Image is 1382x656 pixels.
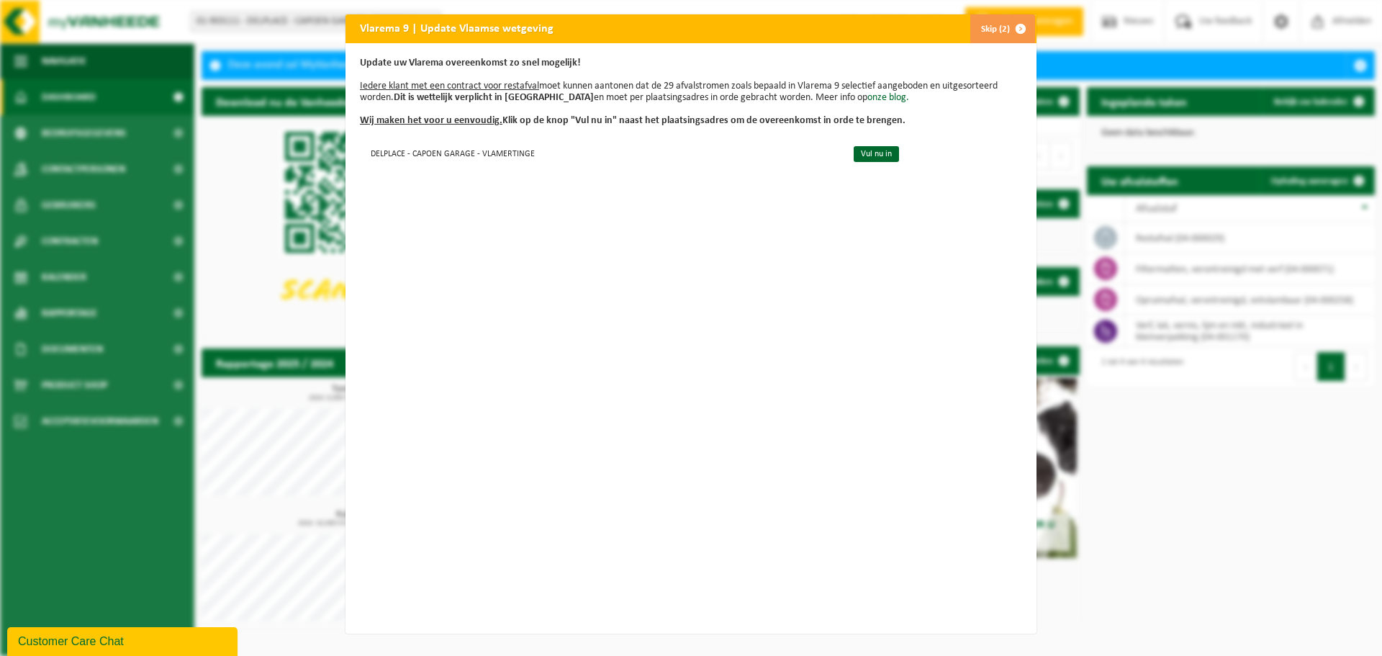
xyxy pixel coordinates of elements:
[7,624,240,656] iframe: chat widget
[360,58,581,68] b: Update uw Vlarema overeenkomst zo snel mogelijk!
[360,115,905,126] b: Klik op de knop "Vul nu in" naast het plaatsingsadres om de overeenkomst in orde te brengen.
[867,92,909,103] a: onze blog.
[394,92,594,103] b: Dit is wettelijk verplicht in [GEOGRAPHIC_DATA]
[854,146,899,162] a: Vul nu in
[360,141,841,165] td: DELPLACE - CAPOEN GARAGE - VLAMERTINGE
[360,58,1022,127] p: moet kunnen aantonen dat de 29 afvalstromen zoals bepaald in Vlarema 9 selectief aangeboden en ui...
[360,81,539,91] u: Iedere klant met een contract voor restafval
[970,14,1035,43] button: Skip (2)
[360,115,502,126] u: Wij maken het voor u eenvoudig.
[345,14,568,42] h2: Vlarema 9 | Update Vlaamse wetgeving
